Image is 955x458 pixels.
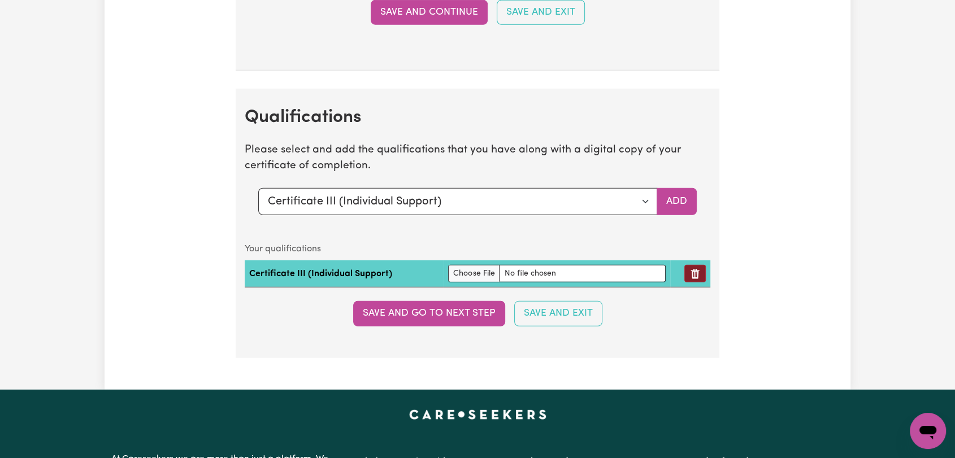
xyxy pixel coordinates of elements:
p: Please select and add the qualifications that you have along with a digital copy of your certific... [245,142,710,175]
caption: Your qualifications [245,238,710,260]
button: Remove qualification [684,265,706,282]
iframe: Button to launch messaging window [910,413,946,449]
h2: Qualifications [245,107,710,128]
a: Careseekers home page [409,410,546,419]
button: Add selected qualification [657,188,697,215]
button: Save and go to next step [353,301,505,326]
button: Save and Exit [514,301,602,326]
td: Certificate III (Individual Support) [245,260,444,287]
